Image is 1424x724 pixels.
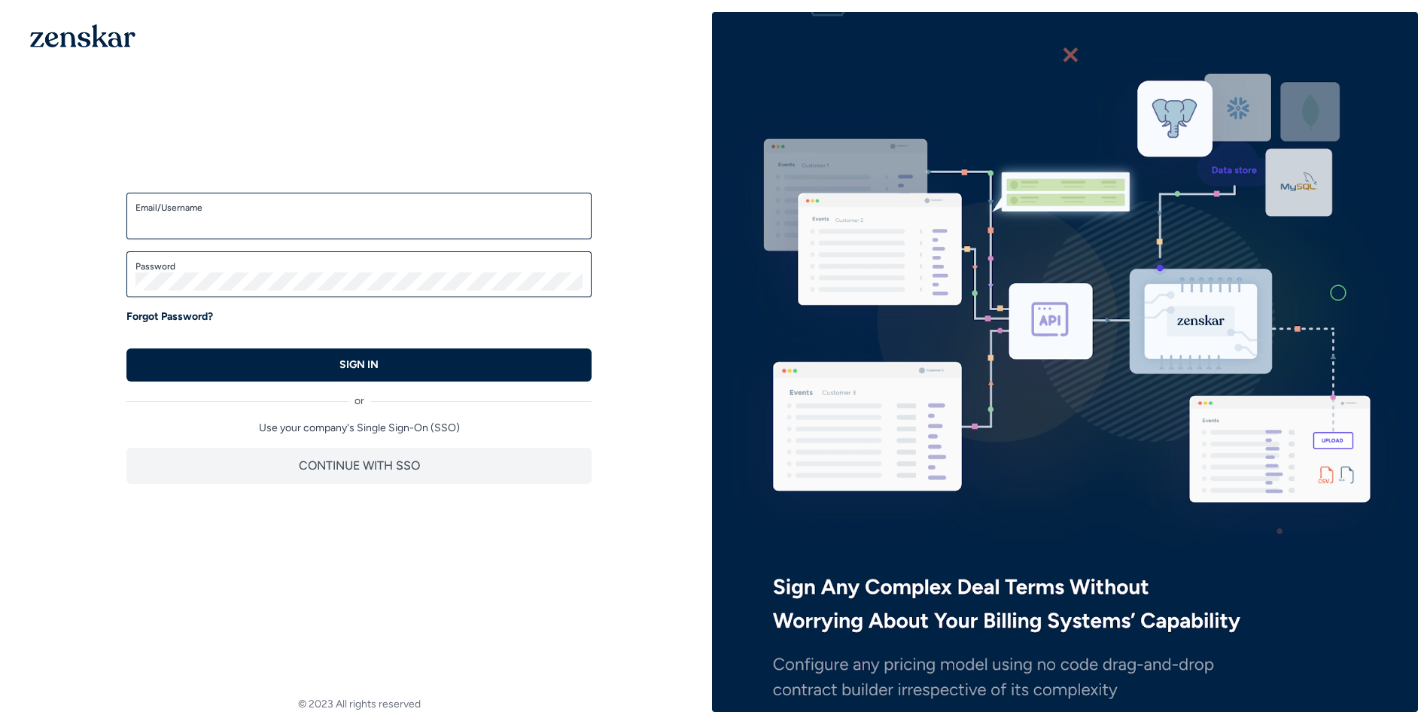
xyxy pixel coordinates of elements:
footer: © 2023 All rights reserved [6,697,712,712]
button: SIGN IN [126,348,592,382]
button: CONTINUE WITH SSO [126,448,592,484]
p: Use your company's Single Sign-On (SSO) [126,421,592,436]
p: SIGN IN [339,357,379,373]
div: or [126,382,592,409]
img: 1OGAJ2xQqyY4LXKgY66KYq0eOWRCkrZdAb3gUhuVAqdWPZE9SRJmCz+oDMSn4zDLXe31Ii730ItAGKgCKgCCgCikA4Av8PJUP... [30,24,135,47]
label: Email/Username [135,202,583,214]
a: Forgot Password? [126,309,213,324]
label: Password [135,260,583,272]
